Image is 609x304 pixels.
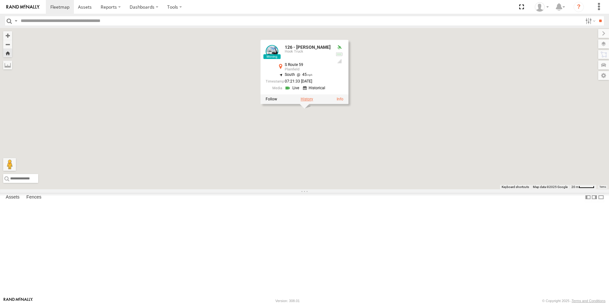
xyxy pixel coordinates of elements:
[266,80,331,84] div: Date/time of location update
[337,97,343,101] a: View Asset Details
[3,31,12,40] button: Zoom in
[3,61,12,69] label: Measure
[3,193,23,202] label: Assets
[336,59,343,64] div: GSM Signal = 4
[599,186,606,188] a: Terms (opens in new tab)
[502,185,529,189] button: Keyboard shortcuts
[570,185,596,189] button: Map Scale: 20 m per 45 pixels
[598,193,604,202] label: Hide Summary Table
[295,73,312,77] span: 45
[276,299,300,303] div: Version: 308.01
[6,5,39,9] img: rand-logo.svg
[572,299,605,303] a: Terms and Conditions
[3,40,12,49] button: Zoom out
[336,45,343,50] div: Valid GPS Fix
[591,193,598,202] label: Dock Summary Table to the Right
[285,73,295,77] span: South
[533,185,568,189] span: Map data ©2025 Google
[285,45,331,50] a: 126 - [PERSON_NAME]
[533,2,551,12] div: Ed Pruneda
[574,2,584,12] i: ?
[4,298,33,304] a: Visit our Website
[266,97,277,101] label: Realtime tracking of Asset
[301,97,313,101] label: View Asset History
[542,299,605,303] div: © Copyright 2025 -
[23,193,45,202] label: Fences
[583,16,597,25] label: Search Filter Options
[13,16,18,25] label: Search Query
[303,85,327,91] a: View Historical Media Streams
[3,49,12,57] button: Zoom Home
[285,63,331,67] div: S Route 59
[285,50,331,54] div: Hook Truck
[598,71,609,80] label: Map Settings
[3,158,16,171] button: Drag Pegman onto the map to open Street View
[285,85,301,91] a: View Live Media Streams
[336,52,343,57] div: No voltage information received from this device.
[285,68,331,72] div: Plainfield
[266,45,278,58] a: View Asset Details
[585,193,591,202] label: Dock Summary Table to the Left
[571,185,579,189] span: 20 m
